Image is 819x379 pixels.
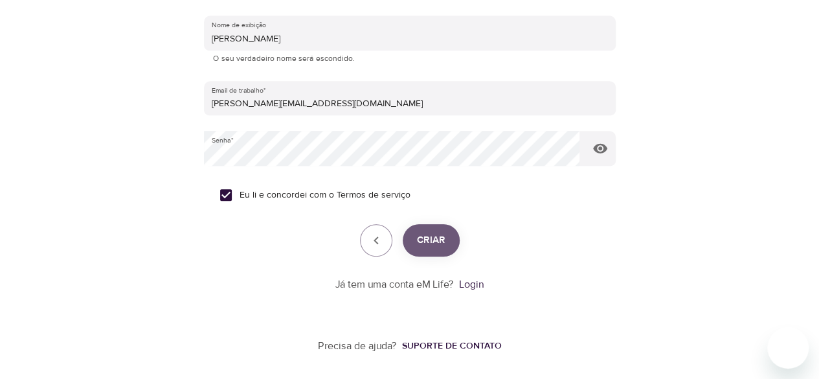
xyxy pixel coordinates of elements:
[240,189,410,202] span: Eu li e concordei com o
[335,277,454,292] p: Já tem uma conta eM Life?
[318,339,397,354] p: Precisa de ajuda?
[397,339,502,352] a: Suporte de contato
[402,339,502,352] div: Suporte de contato
[459,278,484,291] a: Login
[337,189,410,202] a: Termos de serviço
[417,232,445,249] span: Criar
[403,224,460,257] button: Criar
[767,327,809,369] iframe: Botão para abrir a janela de mensagens
[213,52,607,65] p: O seu verdadeiro nome será escondido.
